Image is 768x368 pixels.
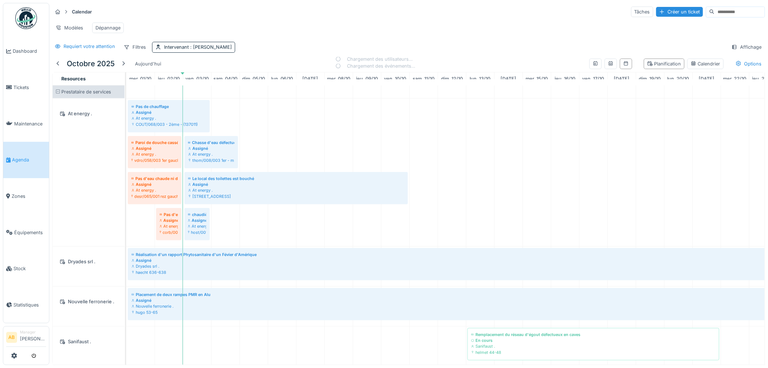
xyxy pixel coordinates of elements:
div: vdro/058/003 1er gauche [131,157,178,163]
div: Chargement des événements… [335,63,415,69]
div: Filtres [120,42,149,52]
a: 13 octobre 2025 [468,74,493,84]
div: At energy . [188,187,404,193]
div: Options [732,59,765,69]
span: Tickets [13,84,46,91]
a: Équipements [3,214,49,251]
div: Pas de chauffage [131,104,206,109]
h5: octobre 2025 [67,59,115,68]
a: 18 octobre 2025 [612,74,632,84]
div: Assigné [188,181,404,187]
a: 10 octobre 2025 [383,74,408,84]
div: helmet 44-48 [471,349,716,355]
div: Le local des toilettes est bouché [188,176,404,181]
div: Aujourd'hui [132,59,164,69]
strong: Calendar [69,8,95,15]
div: Assigné [131,145,178,151]
div: At energy . [131,115,206,121]
div: chaudière HS : pas d'eau chaude [188,212,206,217]
div: corb/002/001 3ème - 1 [160,229,178,235]
div: Sanifaust . [471,343,716,349]
span: Resources [61,76,86,81]
div: At energy . [57,109,120,118]
a: 15 octobre 2025 [524,74,550,84]
img: Badge_color-CXgf-gQk.svg [15,7,37,29]
span: Agenda [12,156,46,163]
div: Modèles [52,23,86,33]
div: Sanifaust . [57,337,120,346]
div: Nouvelle ferronerie . [57,297,120,306]
div: Chasse d'eau défectueuse [188,140,234,145]
div: Créer un ticket [656,7,703,17]
div: En cours [471,337,716,343]
span: Maintenance [14,120,46,127]
a: 5 octobre 2025 [241,74,267,84]
div: Tâches [631,7,653,17]
div: Chargement des utilisateurs… [335,56,415,63]
a: Maintenance [3,105,49,142]
span: : [PERSON_NAME] [189,44,232,50]
a: 17 octobre 2025 [581,74,606,84]
div: Calendrier [691,60,720,67]
a: Dashboard [3,33,49,69]
div: At energy . [188,223,206,229]
div: Assigné [131,109,206,115]
span: Statistiques [13,301,46,308]
a: Tickets [3,69,49,106]
span: Zones [12,193,46,200]
a: 2 octobre 2025 [156,74,181,84]
a: 3 octobre 2025 [184,74,211,84]
li: AB [6,332,17,343]
a: Statistiques [3,287,49,323]
a: 14 octobre 2025 [499,74,518,84]
div: At energy . [131,187,178,193]
div: At energy . [131,151,178,157]
a: 21 octobre 2025 [697,74,716,84]
div: Pas d'eau chaude ni de chauffage : code erreur f28 [131,176,178,181]
a: 8 octobre 2025 [325,74,352,84]
div: host/001/001 rez [188,229,206,235]
a: 7 octobre 2025 [301,74,320,84]
div: Affichage [728,42,765,52]
div: Intervenant [164,44,232,51]
li: [PERSON_NAME] [20,329,46,345]
span: Stock [13,265,46,272]
div: Assigné [131,181,178,187]
div: desr/065/001 rez gauche [131,193,178,199]
span: Prestataire de services [61,89,111,95]
a: 12 octobre 2025 [439,74,465,84]
a: Stock [3,251,49,287]
div: Requiert votre attention [64,43,115,50]
div: Assigné [188,145,234,151]
div: thom/008/003 1er - m [188,157,234,163]
a: Zones [3,178,49,215]
a: 11 octobre 2025 [411,74,436,84]
div: At energy . [160,223,178,229]
div: Dépannage [95,24,120,31]
a: 19 octobre 2025 [637,74,663,84]
a: 1 octobre 2025 [127,74,153,84]
div: At energy . [188,151,234,157]
span: Dashboard [13,48,46,55]
a: 9 octobre 2025 [354,74,380,84]
a: AB Manager[PERSON_NAME] [6,329,46,347]
div: Remplacement du réseau d'égout défectueux en caves [471,332,716,337]
div: Dryades srl . [57,257,120,266]
div: Manager [20,329,46,335]
div: Pas d'eau chaude [160,212,178,217]
div: Assigné [188,217,206,223]
a: 16 octobre 2025 [553,74,577,84]
div: Planification [647,60,681,67]
div: Paroi de douche cassée + chaudière en panne [131,140,178,145]
div: [STREET_ADDRESS] [188,193,404,199]
a: 22 octobre 2025 [722,74,748,84]
a: 4 octobre 2025 [212,74,239,84]
div: Assigné [160,217,178,223]
a: 20 octobre 2025 [666,74,691,84]
div: COUT/068/003 - 2ème - (137011) [131,121,206,127]
a: Agenda [3,142,49,178]
a: 6 octobre 2025 [269,74,295,84]
span: Équipements [14,229,46,236]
